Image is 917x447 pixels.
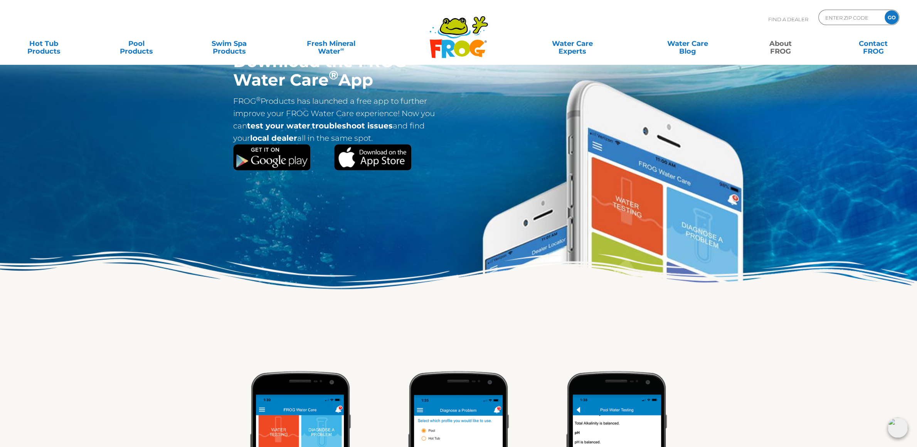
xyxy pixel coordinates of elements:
[334,144,412,170] img: Apple App Store
[193,36,265,51] a: Swim SpaProducts
[824,12,877,23] input: Zip Code Form
[101,36,173,51] a: PoolProducts
[286,36,376,51] a: Fresh MineralWater∞
[329,68,338,83] sup: ®
[837,36,909,51] a: ContactFROG
[312,121,393,130] strong: troubleshoot issues
[233,144,311,170] img: Google Play
[885,10,898,24] input: GO
[514,36,631,51] a: Water CareExperts
[340,46,344,52] sup: ∞
[652,36,724,51] a: Water CareBlog
[250,133,297,143] strong: local dealer
[768,10,808,29] p: Find A Dealer
[233,95,435,144] p: FROG Products has launched a free app to further improve your FROG Water Care experience! Now you...
[888,418,908,438] img: openIcon
[744,36,816,51] a: AboutFROG
[256,95,261,103] sup: ®
[233,52,435,89] h1: Download the FROG Water Care App
[247,121,310,130] strong: test your water
[8,36,80,51] a: Hot TubProducts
